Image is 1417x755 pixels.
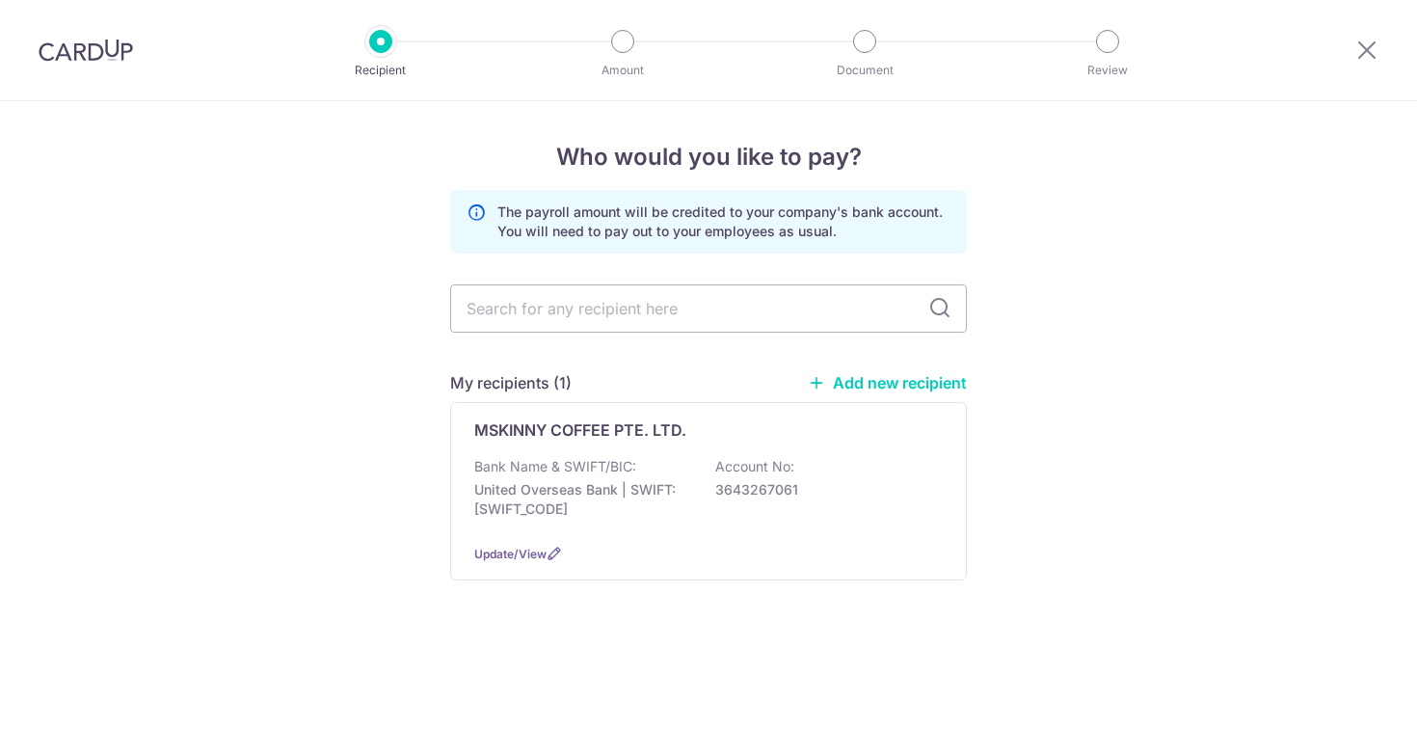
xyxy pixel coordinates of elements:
h4: Who would you like to pay? [450,140,967,175]
h5: My recipients (1) [450,371,572,394]
p: Account No: [715,457,794,476]
p: 3643267061 [715,480,931,499]
p: Document [793,61,936,80]
p: Review [1036,61,1179,80]
p: MSKINNY COFFEE PTE. LTD. [474,418,686,442]
iframe: Opens a widget where you can find more information [1293,697,1398,745]
input: Search for any recipient here [450,284,967,333]
p: Bank Name & SWIFT/BIC: [474,457,636,476]
a: Add new recipient [808,373,967,392]
p: Recipient [309,61,452,80]
p: Amount [551,61,694,80]
p: United Overseas Bank | SWIFT: [SWIFT_CODE] [474,480,690,519]
img: CardUp [39,39,133,62]
a: Update/View [474,547,547,561]
p: The payroll amount will be credited to your company's bank account. You will need to pay out to y... [497,202,950,241]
